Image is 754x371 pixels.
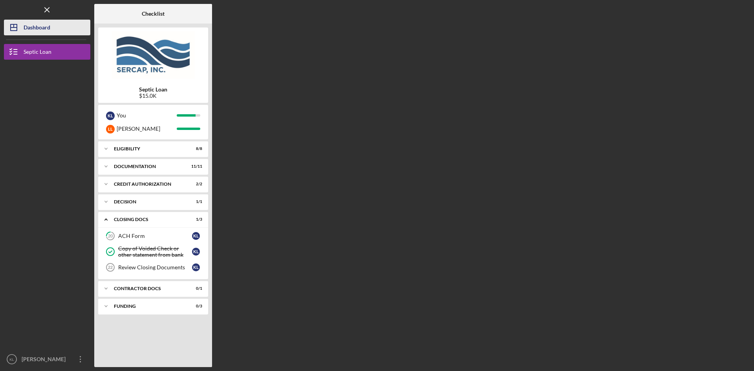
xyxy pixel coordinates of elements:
div: [PERSON_NAME] [20,351,71,369]
text: KL [9,357,14,362]
div: You [117,109,177,122]
div: 0 / 1 [188,286,202,291]
button: Septic Loan [4,44,90,60]
tspan: 22 [108,265,113,270]
div: K L [192,263,200,271]
div: K L [192,248,200,256]
div: 1 / 3 [188,217,202,222]
b: Septic Loan [139,86,167,93]
div: Septic Loan [24,44,51,62]
div: Contractor Docs [114,286,183,291]
div: 0 / 3 [188,304,202,309]
div: CREDIT AUTHORIZATION [114,182,183,186]
div: CLOSING DOCS [114,217,183,222]
div: K L [192,232,200,240]
div: 1 / 1 [188,199,202,204]
div: K L [106,111,115,120]
div: Review Closing Documents [118,264,192,270]
div: Copy of Voided Check or other statement from bank [118,245,192,258]
a: 20ACH FormKL [102,228,204,244]
div: Dashboard [24,20,50,37]
img: Product logo [98,31,208,79]
b: Checklist [142,11,165,17]
div: $15.0K [139,93,167,99]
button: Dashboard [4,20,90,35]
div: L L [106,125,115,133]
a: Copy of Voided Check or other statement from bankKL [102,244,204,260]
div: 11 / 11 [188,164,202,169]
div: 8 / 8 [188,146,202,151]
button: KL[PERSON_NAME] [4,351,90,367]
div: Funding [114,304,183,309]
div: [PERSON_NAME] [117,122,177,135]
div: ACH Form [118,233,192,239]
a: 22Review Closing DocumentsKL [102,260,204,275]
div: Documentation [114,164,183,169]
tspan: 20 [108,234,113,239]
div: Eligibility [114,146,183,151]
div: Decision [114,199,183,204]
div: 2 / 2 [188,182,202,186]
